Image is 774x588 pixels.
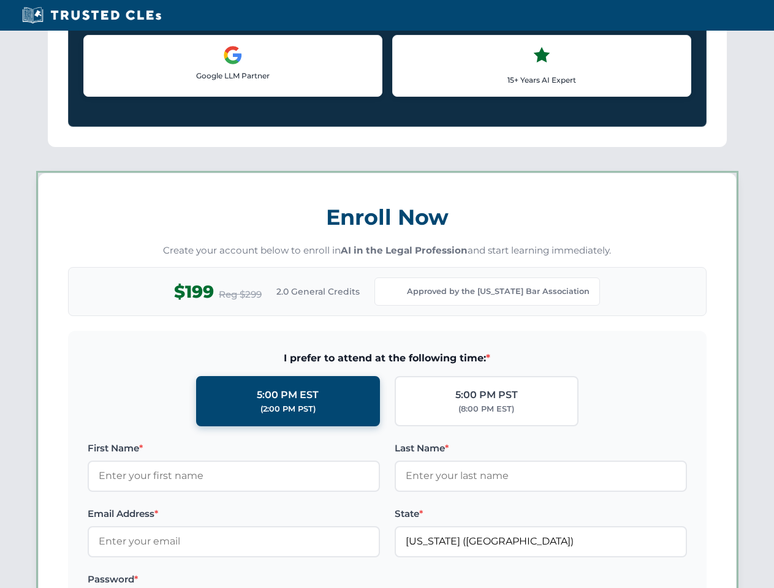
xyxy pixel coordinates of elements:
input: Enter your last name [395,461,687,491]
span: Approved by the [US_STATE] Bar Association [407,285,590,298]
label: Last Name [395,441,687,456]
div: (8:00 PM EST) [458,403,514,415]
img: Kentucky Bar [385,283,402,300]
span: $199 [174,278,214,306]
label: Email Address [88,507,380,521]
h3: Enroll Now [68,198,707,236]
img: Trusted CLEs [18,6,165,24]
img: Google [223,45,243,65]
input: Enter your email [88,526,380,557]
strong: AI in the Legal Profession [341,244,468,256]
input: Kentucky (KY) [395,526,687,557]
div: 5:00 PM EST [257,387,319,403]
div: 5:00 PM PST [455,387,518,403]
span: I prefer to attend at the following time: [88,350,687,366]
label: Password [88,572,380,587]
span: 2.0 General Credits [276,285,360,298]
p: Google LLM Partner [94,70,372,81]
div: (2:00 PM PST) [260,403,316,415]
p: Create your account below to enroll in and start learning immediately. [68,244,707,258]
label: State [395,507,687,521]
input: Enter your first name [88,461,380,491]
p: 15+ Years AI Expert [403,74,681,86]
span: Reg $299 [219,287,262,302]
label: First Name [88,441,380,456]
